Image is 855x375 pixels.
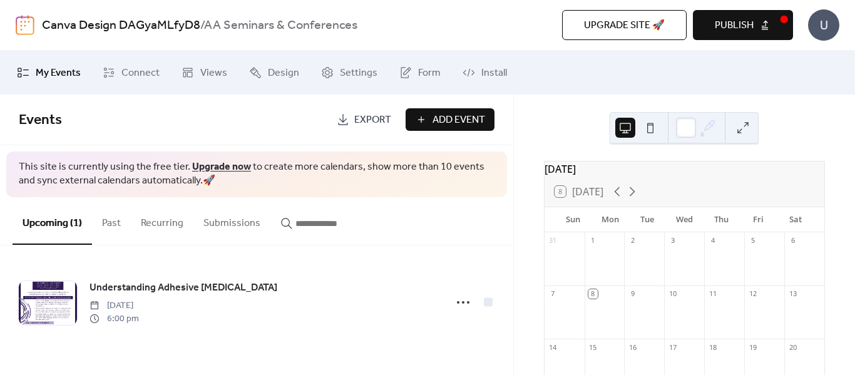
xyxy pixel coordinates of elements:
[192,157,251,177] a: Upgrade now
[90,280,277,296] a: Understanding Adhesive [MEDICAL_DATA]
[628,289,637,299] div: 9
[453,56,516,90] a: Install
[90,312,139,326] span: 6:00 pm
[268,66,299,81] span: Design
[668,289,677,299] div: 10
[555,207,591,232] div: Sun
[748,289,757,299] div: 12
[200,66,227,81] span: Views
[200,14,204,38] b: /
[666,207,703,232] div: Wed
[788,236,797,245] div: 6
[788,289,797,299] div: 13
[588,342,598,352] div: 15
[588,289,598,299] div: 8
[16,15,34,35] img: logo
[788,342,797,352] div: 20
[433,113,485,128] span: Add Event
[668,342,677,352] div: 17
[36,66,81,81] span: My Events
[93,56,169,90] a: Connect
[481,66,507,81] span: Install
[172,56,237,90] a: Views
[418,66,441,81] span: Form
[92,197,131,244] button: Past
[121,66,160,81] span: Connect
[204,14,357,38] b: AA Seminars & Conferences
[548,289,558,299] div: 7
[668,236,677,245] div: 3
[13,197,92,245] button: Upcoming (1)
[548,342,558,352] div: 14
[628,236,637,245] div: 2
[708,236,717,245] div: 4
[740,207,777,232] div: Fri
[312,56,387,90] a: Settings
[628,207,665,232] div: Tue
[327,108,401,131] a: Export
[708,289,717,299] div: 11
[8,56,90,90] a: My Events
[748,236,757,245] div: 5
[715,18,754,33] span: Publish
[703,207,740,232] div: Thu
[562,10,687,40] button: Upgrade site 🚀
[90,299,139,312] span: [DATE]
[240,56,309,90] a: Design
[19,160,494,188] span: This site is currently using the free tier. to create more calendars, show more than 10 events an...
[390,56,450,90] a: Form
[748,342,757,352] div: 19
[406,108,494,131] button: Add Event
[545,162,824,177] div: [DATE]
[90,280,277,295] span: Understanding Adhesive [MEDICAL_DATA]
[708,342,717,352] div: 18
[584,18,665,33] span: Upgrade site 🚀
[354,113,391,128] span: Export
[693,10,793,40] button: Publish
[808,9,839,41] div: U
[588,236,598,245] div: 1
[19,106,62,134] span: Events
[777,207,814,232] div: Sat
[131,197,193,244] button: Recurring
[193,197,270,244] button: Submissions
[628,342,637,352] div: 16
[548,236,558,245] div: 31
[340,66,377,81] span: Settings
[591,207,628,232] div: Mon
[42,14,200,38] a: Canva Design DAGyaMLfyD8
